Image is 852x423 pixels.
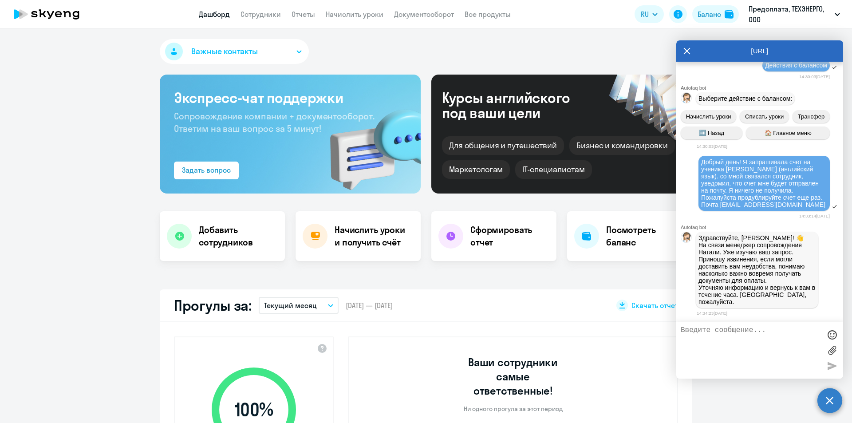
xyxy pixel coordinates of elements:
p: Ни одного прогула за этот период [464,405,563,413]
a: Все продукты [465,10,511,19]
time: 14:30:03[DATE] [697,144,727,149]
h4: Добавить сотрудников [199,224,278,249]
button: 🏠 Главное меню [746,127,830,139]
h4: Сформировать отчет [470,224,549,249]
span: 100 % [203,399,305,420]
span: [DATE] — [DATE] [346,300,393,310]
img: bg-img [317,94,421,194]
a: Документооборот [394,10,454,19]
p: Текущий месяц [264,300,317,311]
span: Добрый день! Я запрашивала счет на ученика [PERSON_NAME] (английский язык). со мной связался сотр... [701,158,825,208]
div: Бизнес и командировки [569,136,675,155]
span: 🏠 Главное меню [765,130,812,136]
h3: Ваши сотрудники самые ответственные! [456,355,570,398]
div: Задать вопрос [182,165,231,175]
p: Здравствуйте, [PERSON_NAME]! 👋 ﻿На связи менеджер сопровождения Натали. Уже изучаю ваш запрос. Пр... [698,234,816,305]
div: IT-специалистам [515,160,592,179]
span: Начислить уроки [686,113,731,120]
span: Сопровождение компании + документооборот. Ответим на ваш вопрос за 5 минут! [174,111,375,134]
button: ➡️ Назад [681,127,742,139]
button: Текущий месяц [259,297,339,314]
div: Курсы английского под ваши цели [442,90,594,120]
button: Балансbalance [692,5,739,23]
img: bot avatar [681,93,692,106]
span: Важные контакты [191,46,258,57]
h4: Начислить уроки и получить счёт [335,224,412,249]
a: Начислить уроки [326,10,383,19]
button: Трансфер [793,110,830,123]
a: Отчеты [292,10,315,19]
h2: Прогулы за: [174,296,252,314]
div: Баланс [698,9,721,20]
a: Сотрудники [241,10,281,19]
h4: Посмотреть баланс [606,224,685,249]
span: Трансфер [798,113,825,120]
div: Autofaq bot [681,85,843,91]
span: ➡️ Назад [699,130,724,136]
button: Предоплата, ТЕХЭНЕРГО, ООО [744,4,844,25]
div: Маркетологам [442,160,510,179]
div: Для общения и путешествий [442,136,564,155]
div: Autofaq bot [681,225,843,230]
button: RU [635,5,664,23]
img: bot avatar [681,232,692,245]
button: Списать уроки [740,110,789,123]
span: Списать уроки [745,113,784,120]
time: 14:34:23[DATE] [697,311,727,316]
span: Скачать отчет [631,300,678,310]
button: Начислить уроки [681,110,736,123]
time: 14:33:14[DATE] [799,213,830,218]
time: 14:30:03[DATE] [799,74,830,79]
p: Предоплата, ТЕХЭНЕРГО, ООО [749,4,831,25]
span: Выберите действие с балансом: [698,95,792,102]
button: Задать вопрос [174,162,239,179]
label: Лимит 10 файлов [825,344,839,357]
span: Действия с балансом [765,62,827,69]
a: Дашборд [199,10,230,19]
h3: Экспресс-чат поддержки [174,89,406,107]
button: Важные контакты [160,39,309,64]
span: RU [641,9,649,20]
img: balance [725,10,734,19]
